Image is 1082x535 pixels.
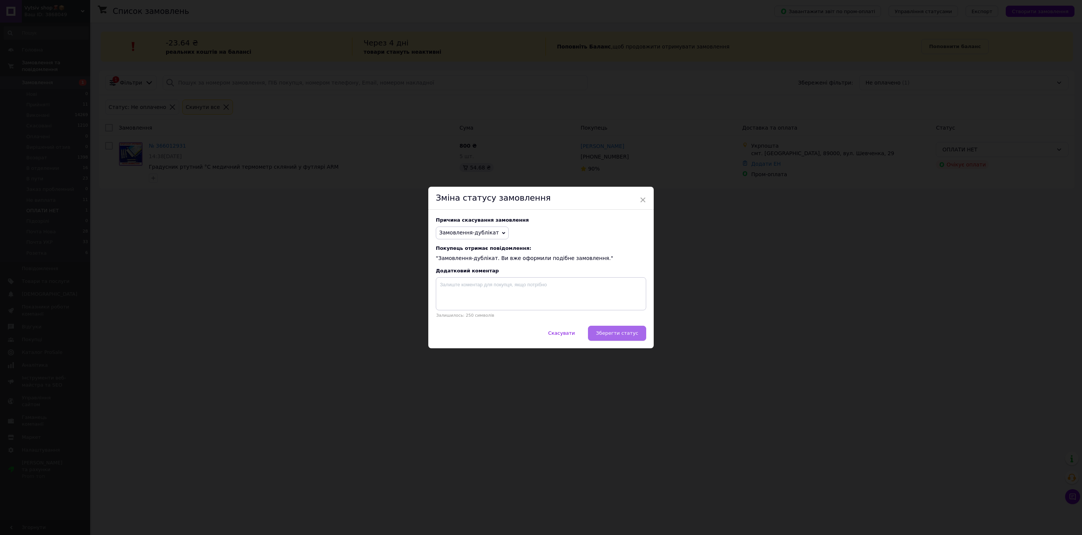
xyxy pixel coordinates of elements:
p: Залишилось: 250 символів [436,313,646,318]
button: Зберегти статус [588,326,646,341]
div: "Замовлення-дублікат. Ви вже оформили подібне замовлення." [436,245,646,262]
div: Зміна статусу замовлення [428,187,654,210]
span: Замовлення-дублікат [439,230,499,236]
div: Причина скасування замовлення [436,217,646,223]
button: Скасувати [540,326,583,341]
span: Зберегти статус [596,330,638,336]
span: Покупець отримає повідомлення: [436,245,646,251]
span: × [639,193,646,206]
div: Додатковий коментар [436,268,646,274]
span: Скасувати [548,330,575,336]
